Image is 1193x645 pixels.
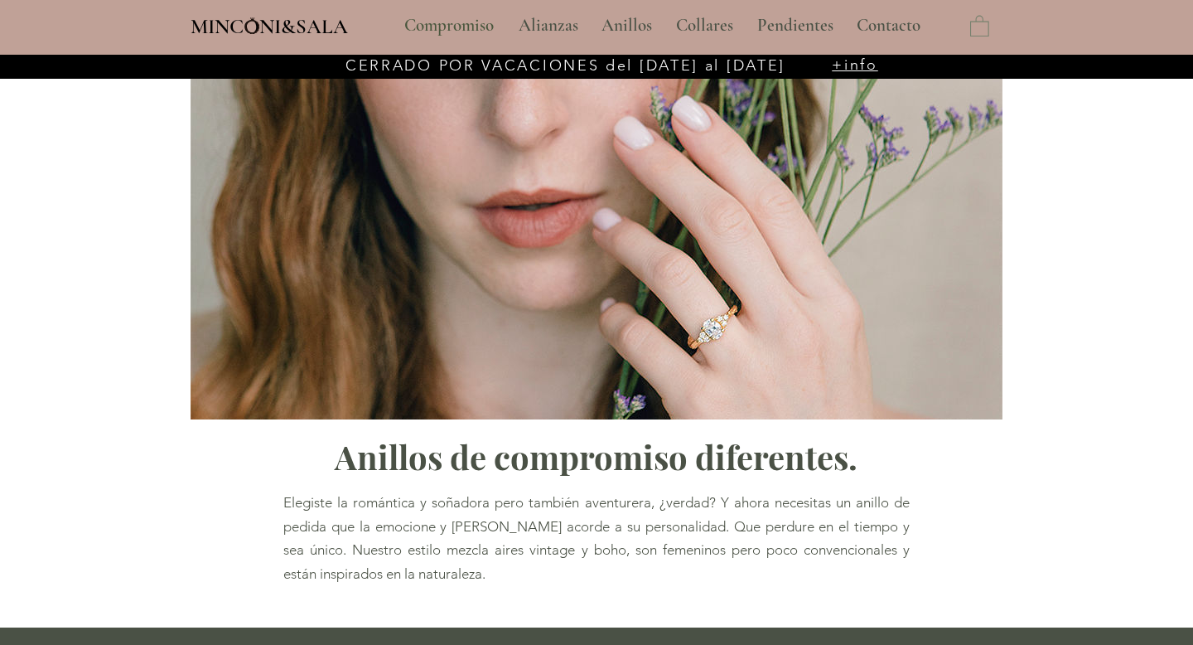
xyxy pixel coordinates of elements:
a: Collares [664,5,745,46]
span: CERRADO POR VACACIONES del [DATE] al [DATE] [345,56,785,75]
a: Alianzas [506,5,589,46]
a: MINCONI&SALA [191,11,348,38]
p: Pendientes [749,5,842,46]
img: Minconi Sala [245,17,259,34]
a: Compromiso [392,5,506,46]
span: MINCONI&SALA [191,14,348,39]
a: +info [832,56,878,74]
p: Collares [668,5,741,46]
p: Alianzas [510,5,587,46]
a: Anillos [589,5,664,46]
a: Pendientes [745,5,844,46]
p: Compromiso [396,5,502,46]
a: Contacto [844,5,934,46]
span: Anillos de compromiso diferentes. [335,434,857,478]
nav: Sitio [360,5,966,46]
p: Contacto [848,5,929,46]
span: Elegiste la romántica y soñadora pero también aventurera, ¿verdad? Y ahora necesitas un anillo de... [283,494,910,583]
img: Anillo de compromiso Vintage Minconi Sala [191,73,1002,419]
p: Anillos [593,5,660,46]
